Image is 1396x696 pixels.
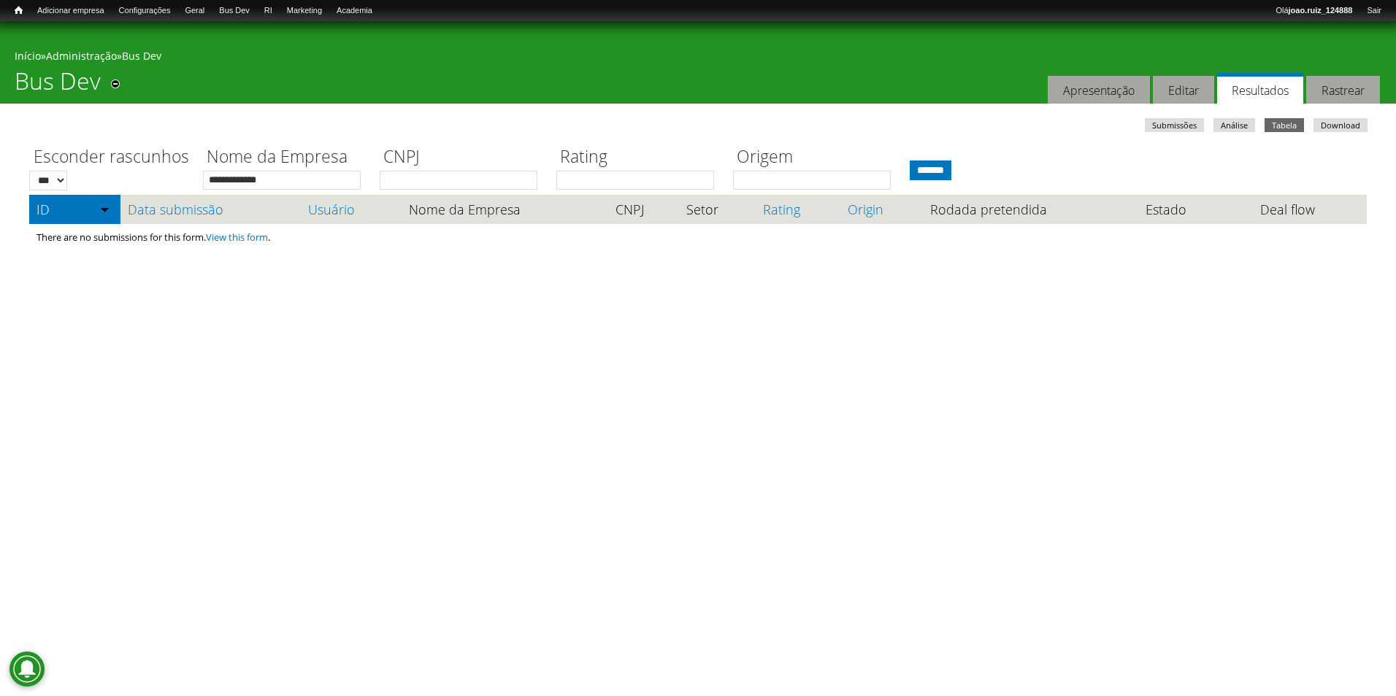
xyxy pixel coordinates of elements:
a: Análise [1213,118,1255,132]
a: Início [7,4,30,18]
a: Administração [46,49,117,63]
a: Academia [329,4,380,18]
th: Deal flow [1253,195,1367,224]
a: Olájoao.ruiz_124888 [1268,4,1359,18]
th: Estado [1138,195,1230,224]
span: Início [15,5,23,15]
a: Origin [848,202,916,217]
a: Marketing [280,4,329,18]
th: Setor [679,195,756,224]
a: RI [257,4,280,18]
strong: joao.ruiz_124888 [1289,6,1353,15]
label: CNPJ [380,144,547,171]
a: Início [15,49,41,63]
label: Nome da Empresa [203,144,370,171]
label: Origem [733,144,900,171]
a: Submissões [1145,118,1204,132]
a: Rating [763,202,833,217]
div: » » [15,49,1381,67]
a: Apresentação [1048,76,1150,104]
a: Adicionar empresa [30,4,112,18]
a: Geral [177,4,212,18]
a: Usuário [308,202,394,217]
a: ID [37,202,113,217]
a: Resultados [1217,73,1303,104]
label: Rating [556,144,724,171]
a: Configurações [112,4,178,18]
label: Esconder rascunhos [29,144,193,171]
th: Nome da Empresa [402,195,608,224]
a: Sair [1359,4,1389,18]
a: Data submissão [128,202,294,217]
a: Rastrear [1306,76,1380,104]
a: Tabela [1265,118,1304,132]
a: Bus Dev [212,4,257,18]
a: Editar [1153,76,1214,104]
td: There are no submissions for this form. . [29,224,1367,250]
img: ordem crescente [100,204,110,214]
a: View this form [206,231,268,244]
th: Rodada pretendida [923,195,1138,224]
a: Bus Dev [122,49,161,63]
h1: Bus Dev [15,67,101,104]
a: Download [1313,118,1368,132]
th: CNPJ [608,195,679,224]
